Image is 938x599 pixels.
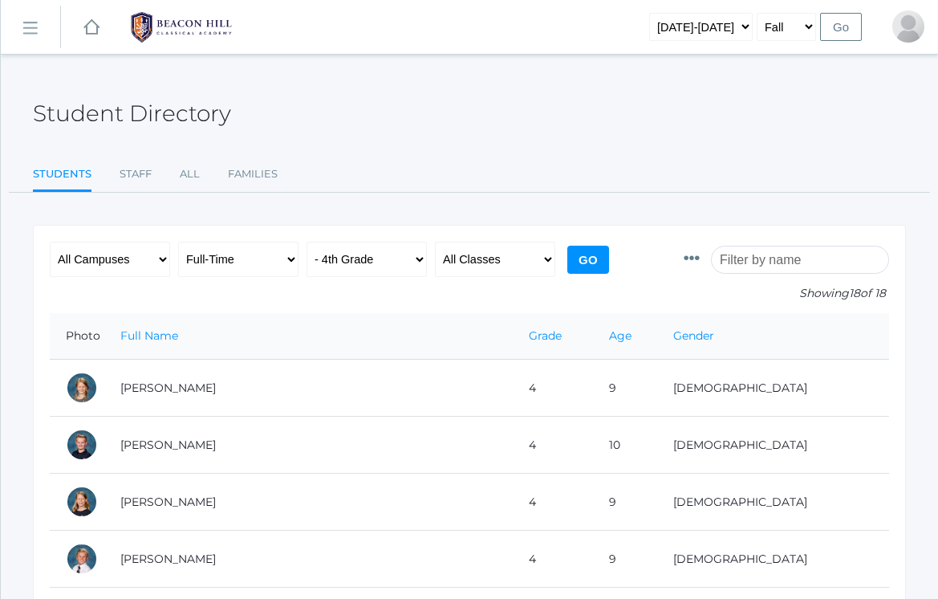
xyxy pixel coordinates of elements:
td: 4 [513,360,592,417]
div: Amelia Adams [66,372,98,404]
h2: Student Directory [33,101,231,126]
td: [DEMOGRAPHIC_DATA] [657,360,889,417]
td: 4 [513,417,592,474]
div: Heather Porter [892,10,924,43]
td: 4 [513,474,592,531]
td: [DEMOGRAPHIC_DATA] [657,417,889,474]
img: BHCALogos-05-308ed15e86a5a0abce9b8dd61676a3503ac9727e845dece92d48e8588c001991.png [121,7,242,47]
td: [DEMOGRAPHIC_DATA] [657,531,889,588]
div: Ian Doyle [66,543,98,575]
td: 4 [513,531,592,588]
td: 9 [593,360,657,417]
div: Brody Bigley [66,429,98,461]
input: Go [567,246,609,274]
a: Families [228,158,278,190]
a: All [180,158,200,190]
td: 10 [593,417,657,474]
td: 9 [593,531,657,588]
a: Staff [120,158,152,190]
td: [PERSON_NAME] [104,531,513,588]
td: 9 [593,474,657,531]
div: Haelyn Bradley [66,486,98,518]
a: Grade [529,328,562,343]
a: Students [33,158,91,193]
a: Gender [673,328,714,343]
p: Showing of 18 [684,285,889,302]
td: [PERSON_NAME] [104,417,513,474]
td: [DEMOGRAPHIC_DATA] [657,474,889,531]
input: Go [820,13,862,41]
td: [PERSON_NAME] [104,360,513,417]
a: Full Name [120,328,178,343]
th: Photo [50,313,104,360]
td: [PERSON_NAME] [104,474,513,531]
a: Age [609,328,631,343]
input: Filter by name [711,246,889,274]
span: 18 [849,286,860,300]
